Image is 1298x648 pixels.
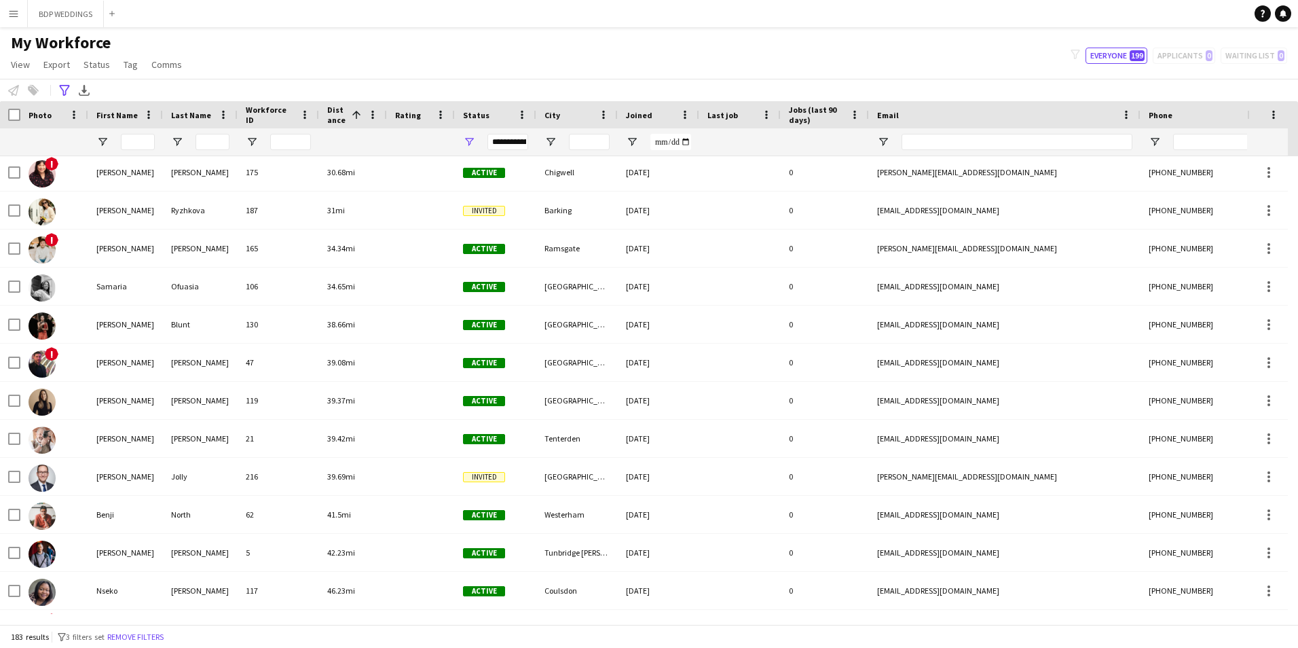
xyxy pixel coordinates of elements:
div: 0 [781,268,869,305]
div: [PERSON_NAME] [88,382,163,419]
button: Open Filter Menu [463,136,475,148]
div: [EMAIL_ADDRESS][DOMAIN_NAME] [869,382,1141,419]
img: Benji North [29,503,56,530]
span: Last job [707,110,738,120]
span: Comms [151,58,182,71]
div: [PERSON_NAME][EMAIL_ADDRESS][DOMAIN_NAME] [869,458,1141,495]
div: [PERSON_NAME] [163,534,238,571]
div: [PERSON_NAME] [88,458,163,495]
button: Open Filter Menu [1149,136,1161,148]
div: Jolly [163,458,238,495]
div: [GEOGRAPHIC_DATA] [536,610,618,647]
div: [PERSON_NAME] [163,344,238,381]
div: [EMAIL_ADDRESS][DOMAIN_NAME] [869,306,1141,343]
div: Chigwell [536,154,618,191]
span: My Workforce [11,33,111,53]
div: Ryzhkova [163,192,238,229]
img: Susan Choi [29,160,56,187]
div: [DATE] [618,420,699,457]
div: [DATE] [618,192,699,229]
button: Open Filter Menu [171,136,183,148]
div: Ramsgate [536,230,618,267]
input: First Name Filter Input [121,134,155,150]
div: [PERSON_NAME] [88,230,163,267]
span: Photo [29,110,52,120]
div: [PERSON_NAME] [163,420,238,457]
input: Email Filter Input [902,134,1132,150]
div: [DATE] [618,382,699,419]
button: Open Filter Menu [246,136,258,148]
div: [EMAIL_ADDRESS][DOMAIN_NAME] [869,496,1141,533]
span: Invited [463,472,505,482]
button: Open Filter Menu [877,136,889,148]
div: 0 [781,572,869,609]
div: [DATE] [618,534,699,571]
div: 0 [781,154,869,191]
input: Last Name Filter Input [196,134,229,150]
span: Workforce ID [246,105,295,125]
img: Samaria Ofuasia [29,274,56,302]
div: 0 [781,610,869,647]
div: [EMAIL_ADDRESS][DOMAIN_NAME] [869,534,1141,571]
span: Active [463,586,505,596]
div: [PERSON_NAME] [88,192,163,229]
div: [DATE] [618,306,699,343]
span: View [11,58,30,71]
div: 216 [238,458,319,495]
div: [DATE] [618,344,699,381]
span: Export [43,58,70,71]
img: James Pearce [29,236,56,264]
span: 31mi [327,205,345,215]
div: Tenterden [536,420,618,457]
div: Barking [536,192,618,229]
div: [EMAIL_ADDRESS][DOMAIN_NAME] [869,420,1141,457]
div: [EMAIL_ADDRESS][DOMAIN_NAME] [869,192,1141,229]
span: 34.65mi [327,281,355,291]
span: Status [463,110,489,120]
img: Nseko Bidwell [29,579,56,606]
span: 39.42mi [327,433,355,444]
div: [PERSON_NAME] [163,154,238,191]
button: Remove filters [105,630,166,645]
div: [DATE] [618,230,699,267]
a: Export [38,56,75,73]
a: Status [78,56,115,73]
img: Chris Jolly [29,465,56,492]
div: 187 [238,192,319,229]
div: [PERSON_NAME] [88,534,163,571]
div: [DATE] [618,154,699,191]
div: [PERSON_NAME] [163,572,238,609]
span: Active [463,396,505,406]
div: Vs [163,610,238,647]
div: Blunt [163,306,238,343]
div: 175 [238,154,319,191]
div: [PERSON_NAME][EMAIL_ADDRESS][DOMAIN_NAME] [869,230,1141,267]
div: Westerham [536,496,618,533]
div: 0 [781,420,869,457]
span: 39.69mi [327,471,355,482]
img: David Burke [29,541,56,568]
span: Email [877,110,899,120]
div: [EMAIL_ADDRESS][DOMAIN_NAME] [869,610,1141,647]
div: Coulsdon [536,572,618,609]
div: 0 [781,230,869,267]
span: Active [463,320,505,330]
span: 39.37mi [327,395,355,406]
span: Distance [327,105,346,125]
span: Active [463,244,505,254]
div: [DATE] [618,610,699,647]
div: [EMAIL_ADDRESS][DOMAIN_NAME] [869,572,1141,609]
span: Tag [124,58,138,71]
div: [GEOGRAPHIC_DATA] [536,306,618,343]
div: [PERSON_NAME] [88,154,163,191]
span: 3 filters set [66,632,105,642]
div: [PERSON_NAME] [163,382,238,419]
button: Open Filter Menu [626,136,638,148]
span: Active [463,168,505,178]
div: 45 [238,610,319,647]
div: North [163,496,238,533]
div: [GEOGRAPHIC_DATA] [536,268,618,305]
button: Open Filter Menu [96,136,109,148]
div: 0 [781,382,869,419]
span: Active [463,434,505,444]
